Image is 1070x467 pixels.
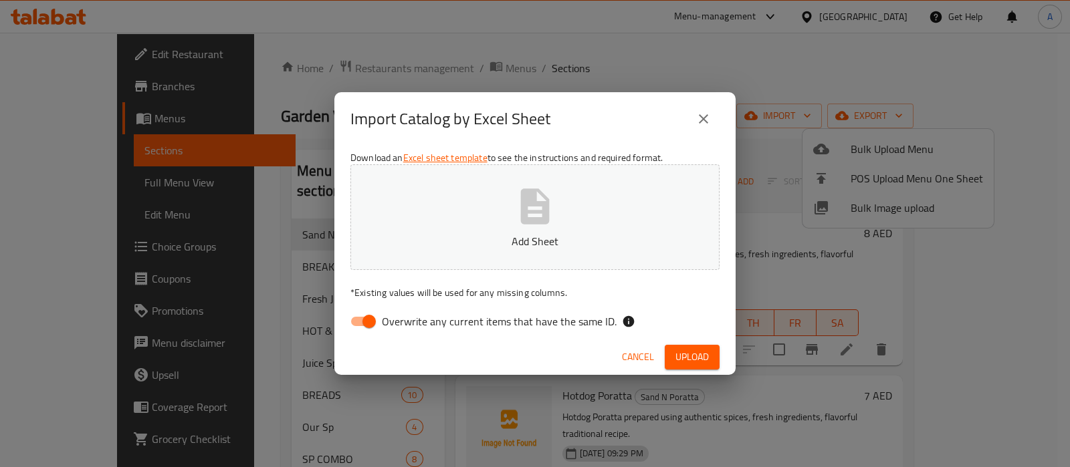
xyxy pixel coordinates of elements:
[403,149,488,166] a: Excel sheet template
[622,349,654,365] span: Cancel
[665,345,720,369] button: Upload
[617,345,659,369] button: Cancel
[382,313,617,329] span: Overwrite any current items that have the same ID.
[622,315,635,328] svg: If the overwrite option isn't selected, then the items that match an existing ID will be ignored ...
[371,233,699,249] p: Add Sheet
[350,286,720,299] p: Existing values will be used for any missing columns.
[687,103,720,135] button: close
[350,108,550,130] h2: Import Catalog by Excel Sheet
[675,349,709,365] span: Upload
[350,164,720,270] button: Add Sheet
[334,146,736,339] div: Download an to see the instructions and required format.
